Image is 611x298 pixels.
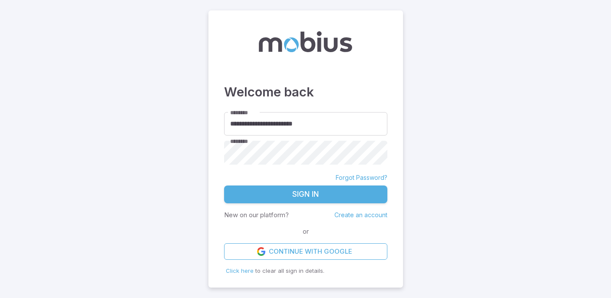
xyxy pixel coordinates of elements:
a: Forgot Password? [336,173,387,182]
p: New on our platform? [224,210,289,220]
span: Click here [226,267,254,274]
button: Sign In [224,185,387,204]
h3: Welcome back [224,83,387,102]
span: or [301,227,311,236]
a: Create an account [334,211,387,219]
p: to clear all sign in details. [226,267,386,275]
a: Continue with Google [224,243,387,260]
